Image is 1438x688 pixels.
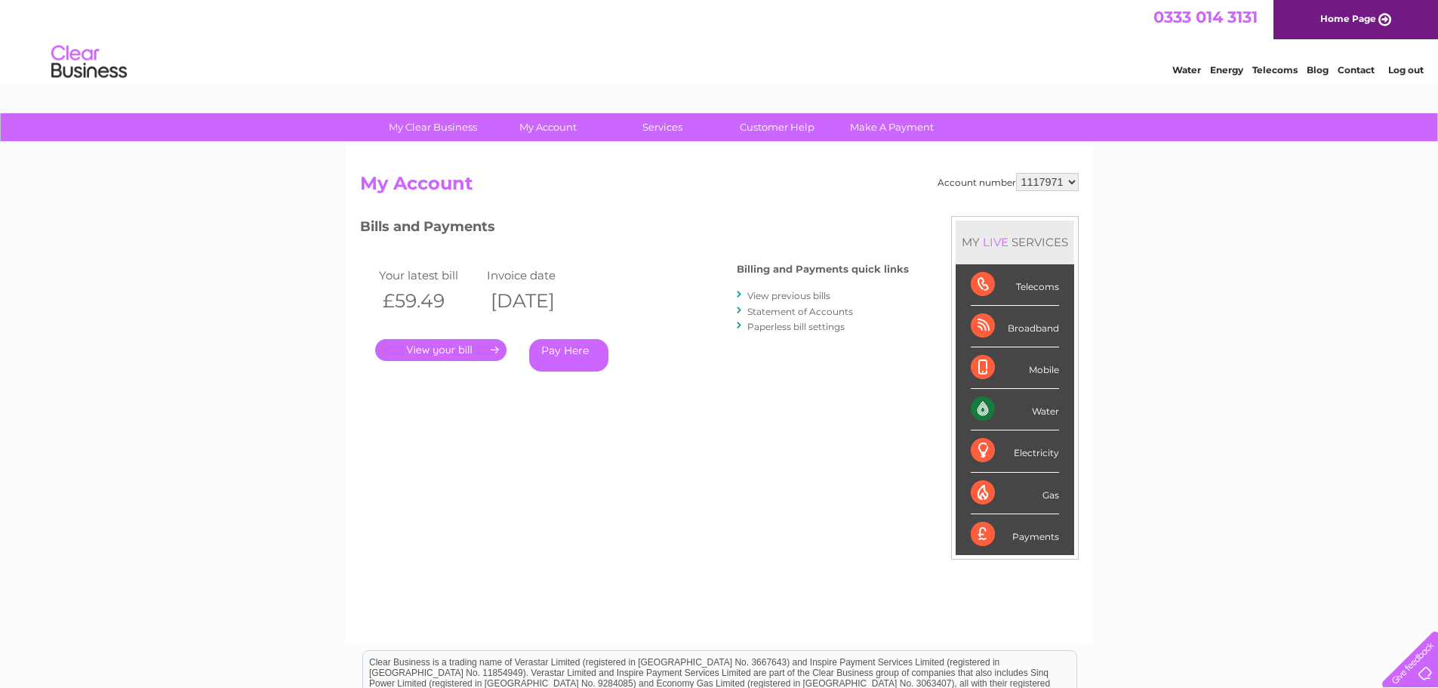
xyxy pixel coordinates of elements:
[1210,64,1243,76] a: Energy
[375,285,484,316] th: £59.49
[1307,64,1329,76] a: Blog
[980,235,1012,249] div: LIVE
[747,306,853,317] a: Statement of Accounts
[737,264,909,275] h4: Billing and Payments quick links
[363,8,1076,73] div: Clear Business is a trading name of Verastar Limited (registered in [GEOGRAPHIC_DATA] No. 3667643...
[483,265,592,285] td: Invoice date
[971,514,1059,555] div: Payments
[483,285,592,316] th: [DATE]
[747,321,845,332] a: Paperless bill settings
[1252,64,1298,76] a: Telecoms
[971,389,1059,430] div: Water
[360,216,909,242] h3: Bills and Payments
[971,264,1059,306] div: Telecoms
[529,339,608,372] a: Pay Here
[600,113,725,141] a: Services
[51,39,128,85] img: logo.png
[971,347,1059,389] div: Mobile
[715,113,839,141] a: Customer Help
[956,221,1074,264] div: MY SERVICES
[971,306,1059,347] div: Broadband
[830,113,954,141] a: Make A Payment
[971,473,1059,514] div: Gas
[485,113,610,141] a: My Account
[971,430,1059,472] div: Electricity
[1153,8,1258,26] a: 0333 014 3131
[938,173,1079,191] div: Account number
[360,173,1079,202] h2: My Account
[375,339,507,361] a: .
[1338,64,1375,76] a: Contact
[1172,64,1201,76] a: Water
[371,113,495,141] a: My Clear Business
[747,290,830,301] a: View previous bills
[1388,64,1424,76] a: Log out
[375,265,484,285] td: Your latest bill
